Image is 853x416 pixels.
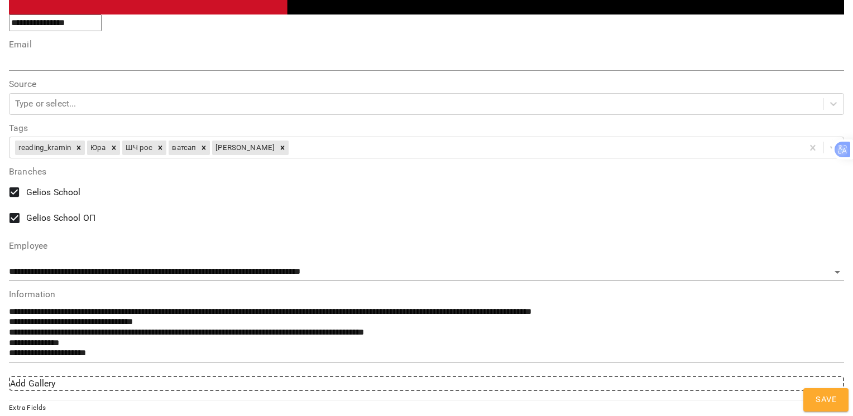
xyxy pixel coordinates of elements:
[9,290,844,299] label: Information
[26,211,95,225] span: Gelios School ОП
[9,124,844,133] label: Tags
[9,40,844,49] label: Email
[122,141,155,155] div: ШЧ рос
[9,80,844,89] label: Source
[9,241,844,250] label: Employee
[9,167,844,176] label: Branches
[212,141,276,155] div: [PERSON_NAME]
[169,141,198,155] div: ватсап
[803,388,849,412] button: Save
[9,376,844,391] div: Add Gallery
[15,141,73,155] div: reading_kramin
[26,186,81,199] span: Gelios School
[9,404,46,412] span: Extra Fields
[15,97,76,110] div: Type or select...
[816,393,836,407] span: Save
[87,141,107,155] div: Юра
